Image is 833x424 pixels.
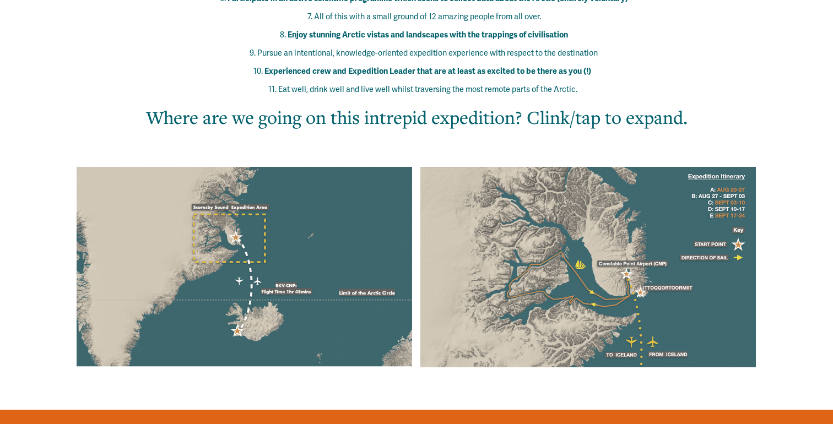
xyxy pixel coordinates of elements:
strong: Experienced crew and Expedition Leader that are at least as excited to be there as you (!) [264,66,591,76]
p: Eat well, drink well and live well whilst traversing the most remote parts of the Arctic. [99,83,757,97]
p: Pursue an intentional, knowledge-oriented expedition experience with respect to the destination [99,46,757,61]
p: All of this with a small ground of 12 amazing people from all over. [99,10,757,24]
h2: Where are we going on this intrepid expedition? Clink/tap to expand. [105,105,728,129]
strong: Enjoy stunning Arctic vistas and landscapes with the trappings of civilisation [288,30,568,40]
